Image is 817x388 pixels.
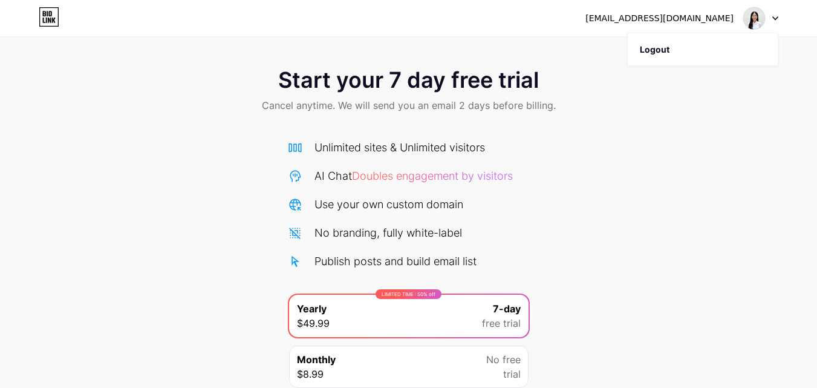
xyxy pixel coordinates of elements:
[352,169,513,182] span: Doubles engagement by visitors
[585,12,734,25] div: [EMAIL_ADDRESS][DOMAIN_NAME]
[262,98,556,113] span: Cancel anytime. We will send you an email 2 days before billing.
[278,68,539,92] span: Start your 7 day free trial
[503,367,521,381] span: trial
[297,301,327,316] span: Yearly
[297,316,330,330] span: $49.99
[314,225,462,241] div: No branding, fully white-label
[314,168,513,184] div: AI Chat
[493,301,521,316] span: 7-day
[314,139,485,156] div: Unlimited sites & Unlimited visitors
[486,352,521,367] span: No free
[628,33,778,66] li: Logout
[482,316,521,330] span: free trial
[376,289,441,299] div: LIMITED TIME : 50% off
[743,7,766,30] img: congdongvn
[314,196,463,212] div: Use your own custom domain
[297,352,336,367] span: Monthly
[297,367,324,381] span: $8.99
[314,253,477,269] div: Publish posts and build email list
